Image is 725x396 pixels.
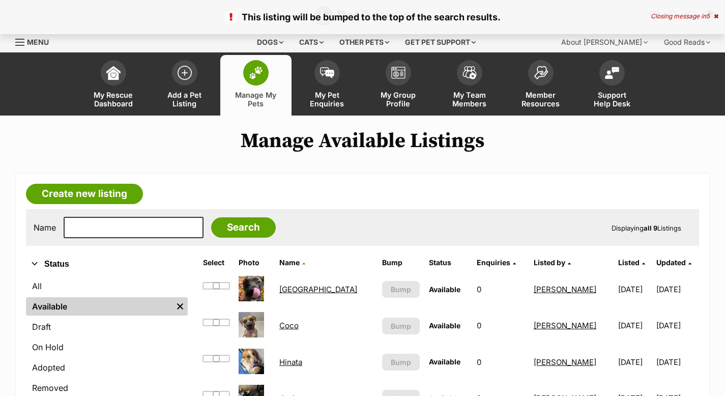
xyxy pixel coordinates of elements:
a: Create new listing [26,184,143,204]
td: [DATE] [614,272,656,307]
div: Dogs [250,32,291,52]
th: Status [425,254,472,271]
span: Listed by [534,258,565,267]
a: Coco [279,321,299,330]
span: Available [429,321,460,330]
span: Bump [391,357,411,367]
div: Good Reads [657,32,717,52]
span: Listed [618,258,640,267]
td: [DATE] [614,345,656,380]
a: Manage My Pets [220,55,292,116]
td: 0 [473,272,529,307]
span: Support Help Desk [589,91,635,108]
span: Manage My Pets [233,91,279,108]
img: add-pet-listing-icon-0afa8454b4691262ce3f59096e99ab1cd57d4a30225e0717b998d2c9b9846f56.svg [178,66,192,80]
span: 5 [706,12,710,20]
img: dashboard-icon-eb2f2d2d3e046f16d808141f083e7271f6b2e854fb5c12c21221c1fb7104beca.svg [106,66,121,80]
div: Other pets [332,32,396,52]
span: My Rescue Dashboard [91,91,136,108]
td: 0 [473,345,529,380]
a: Draft [26,318,188,336]
a: Remove filter [172,297,188,316]
td: [DATE] [656,272,698,307]
a: Menu [15,32,56,50]
span: Member Resources [518,91,564,108]
a: Support Help Desk [576,55,648,116]
span: Bump [391,284,411,295]
a: Member Resources [505,55,576,116]
a: Updated [656,258,691,267]
th: Bump [378,254,424,271]
a: My Team Members [434,55,505,116]
td: 0 [473,308,529,343]
img: member-resources-icon-8e73f808a243e03378d46382f2149f9095a855e16c252ad45f914b54edf8863c.svg [534,66,548,79]
a: [PERSON_NAME] [534,285,596,294]
button: Bump [382,281,420,298]
img: group-profile-icon-3fa3cf56718a62981997c0bc7e787c4b2cf8bcc04b72c1350f741eb67cf2f40e.svg [391,67,405,79]
a: On Hold [26,338,188,356]
label: Name [34,223,56,232]
span: My Group Profile [375,91,421,108]
a: Listed by [534,258,571,267]
button: Bump [382,318,420,334]
img: manage-my-pets-icon-02211641906a0b7f246fdf0571729dbe1e7629f14944591b6c1af311fb30b64b.svg [249,66,263,79]
span: Available [429,357,460,366]
span: Menu [27,38,49,46]
div: Get pet support [398,32,483,52]
a: [GEOGRAPHIC_DATA] [279,285,357,294]
a: [PERSON_NAME] [534,321,596,330]
a: Hinata [279,357,302,367]
span: Bump [391,321,411,331]
span: Add a Pet Listing [162,91,208,108]
td: [DATE] [656,345,698,380]
td: [DATE] [614,308,656,343]
th: Select [199,254,234,271]
a: Adopted [26,358,188,377]
a: All [26,277,188,295]
span: translation missing: en.admin.listings.index.attributes.enquiries [477,258,510,267]
button: Bump [382,354,420,371]
a: My Group Profile [363,55,434,116]
span: Name [279,258,300,267]
a: [PERSON_NAME] [534,357,596,367]
div: Closing message in [651,13,718,20]
a: Listed [618,258,645,267]
strong: all 9 [644,224,657,232]
span: Updated [656,258,686,267]
img: help-desk-icon-fdf02630f3aa405de69fd3d07c3f3aa587a6932b1a1747fa1d2bba05be0121f9.svg [605,67,619,79]
div: About [PERSON_NAME] [554,32,655,52]
span: Displaying Listings [612,224,681,232]
span: Available [429,285,460,294]
th: Photo [235,254,274,271]
span: My Pet Enquiries [304,91,350,108]
a: My Pet Enquiries [292,55,363,116]
img: pet-enquiries-icon-7e3ad2cf08bfb03b45e93fb7055b45f3efa6380592205ae92323e6603595dc1f.svg [320,67,334,78]
a: Available [26,297,172,316]
button: Status [26,258,188,271]
a: My Rescue Dashboard [78,55,149,116]
p: This listing will be bumped to the top of the search results. [10,10,715,24]
a: Name [279,258,305,267]
td: [DATE] [656,308,698,343]
input: Search [211,217,276,238]
div: Cats [292,32,331,52]
a: Enquiries [477,258,516,267]
img: team-members-icon-5396bd8760b3fe7c0b43da4ab00e1e3bb1a5d9ba89233759b79545d2d3fc5d0d.svg [462,66,477,79]
span: My Team Members [447,91,492,108]
a: Add a Pet Listing [149,55,220,116]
